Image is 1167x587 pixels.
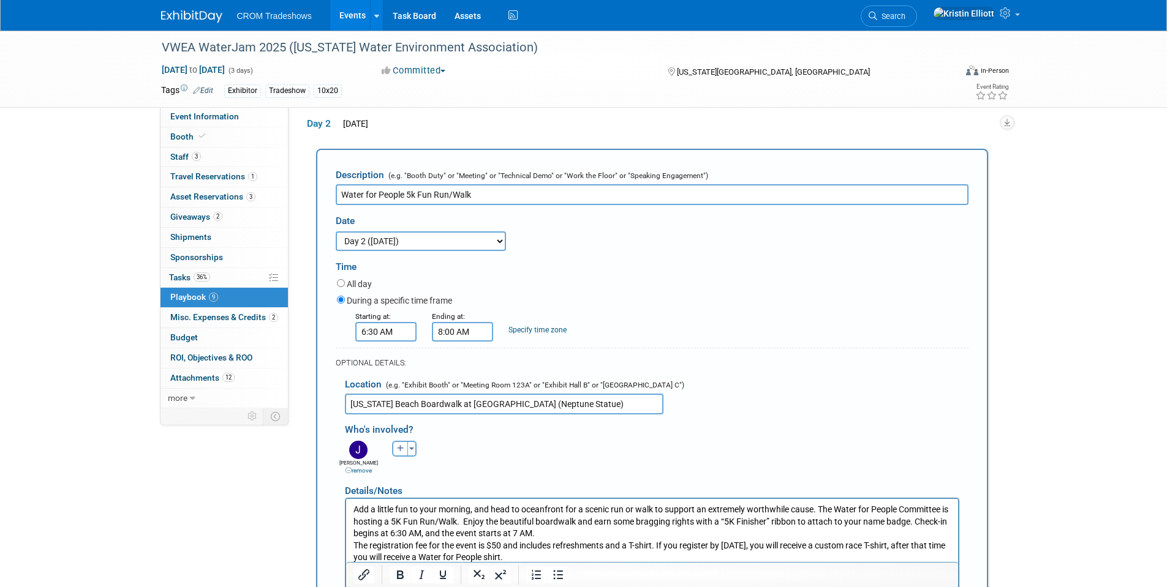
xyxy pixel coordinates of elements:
[222,373,235,382] span: 12
[161,368,288,388] a: Attachments12
[161,107,288,127] a: Event Information
[170,232,211,242] span: Shipments
[526,566,547,583] button: Numbered list
[432,322,493,342] input: End Time
[336,170,384,181] span: Description
[194,272,210,282] span: 36%
[386,171,708,180] span: (e.g. "Booth Duty" or "Meeting" or "Technical Demo" or "Work the Floor" or "Speaking Engagement")
[490,566,511,583] button: Superscript
[161,288,288,307] a: Playbook9
[246,192,255,201] span: 3
[161,84,213,98] td: Tags
[355,312,391,321] small: Starting at:
[432,566,453,583] button: Underline
[548,566,568,583] button: Bullet list
[161,228,288,247] a: Shipments
[469,566,489,583] button: Subscript
[336,357,969,368] div: OPTIONAL DETAILS:
[161,10,222,23] img: ExhibitDay
[347,278,372,290] label: All day
[161,248,288,267] a: Sponsorships
[432,312,465,321] small: Ending at:
[170,353,252,362] span: ROI, Objectives & ROO
[263,408,288,424] td: Toggle Event Tabs
[161,167,288,187] a: Travel Reservations1
[170,252,223,262] span: Sponsorships
[170,373,235,383] span: Attachments
[161,64,225,75] span: [DATE] [DATE]
[336,251,969,277] div: Time
[161,308,288,327] a: Misc. Expenses & Credits2
[861,6,917,27] a: Search
[355,322,417,342] input: Start Time
[265,84,309,97] div: Tradeshow
[345,417,969,438] div: Who's involved?
[349,441,368,459] img: J.jpg
[307,117,338,130] span: Day 2
[411,566,432,583] button: Italic
[193,86,213,95] a: Edit
[170,312,278,322] span: Misc. Expenses & Credits
[170,292,218,302] span: Playbook
[199,133,205,140] i: Booth reservation complete
[157,37,937,59] div: VWEA WaterJam 2025 ([US_STATE] Water Environment Association)
[883,64,1010,82] div: Event Format
[192,152,201,161] span: 3
[383,381,684,389] span: (e.g. "Exhibit Booth" or "Meeting Room 123A" or "Exhibit Hall B" or "[GEOGRAPHIC_DATA] C")
[170,192,255,201] span: Asset Reservations
[161,389,288,408] a: more
[966,65,978,75] img: Format-Inperson.png
[170,152,201,162] span: Staff
[242,408,263,424] td: Personalize Event Tab Strip
[345,475,959,498] div: Details/Notes
[345,379,382,390] span: Location
[346,467,372,474] a: remove
[170,332,198,342] span: Budget
[975,84,1008,90] div: Event Rating
[170,212,222,222] span: Giveaways
[161,127,288,147] a: Booth
[227,67,253,75] span: (3 days)
[161,148,288,167] a: Staff3
[161,187,288,207] a: Asset Reservations3
[877,12,905,21] span: Search
[353,566,374,583] button: Insert/edit link
[170,171,257,181] span: Travel Reservations
[677,67,870,77] span: [US_STATE][GEOGRAPHIC_DATA], [GEOGRAPHIC_DATA]
[237,11,312,21] span: CROM Tradeshows
[168,393,187,403] span: more
[170,111,239,121] span: Event Information
[161,208,288,227] a: Giveaways2
[347,294,452,307] label: During a specific time frame
[390,566,410,583] button: Bold
[161,348,288,368] a: ROI, Objectives & ROO
[209,293,218,302] span: 9
[508,326,567,334] a: Specify time zone
[933,7,995,20] img: Kristin Elliott
[213,212,222,221] span: 2
[269,313,278,322] span: 2
[187,65,199,75] span: to
[169,272,210,282] span: Tasks
[161,328,288,348] a: Budget
[248,172,257,181] span: 1
[980,66,1009,75] div: In-Person
[336,205,589,231] div: Date
[339,459,379,475] div: [PERSON_NAME]
[170,132,208,141] span: Booth
[161,268,288,288] a: Tasks36%
[314,84,342,97] div: 10x20
[377,64,450,77] button: Committed
[346,499,958,564] iframe: Rich Text Area
[224,84,261,97] div: Exhibitor
[339,119,368,129] span: [DATE]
